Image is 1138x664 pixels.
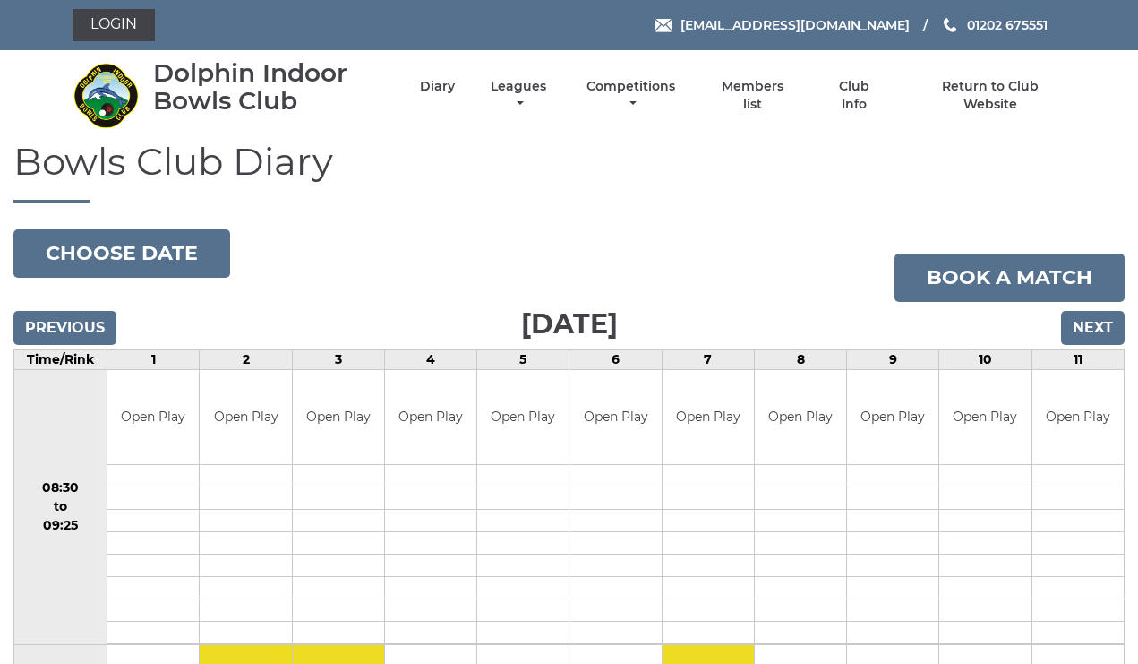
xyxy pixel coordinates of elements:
[583,78,680,113] a: Competitions
[13,311,116,345] input: Previous
[754,350,846,370] td: 8
[569,350,662,370] td: 6
[894,254,1125,302] a: Book a match
[847,370,938,464] td: Open Play
[107,370,199,464] td: Open Play
[73,9,155,41] a: Login
[293,370,384,464] td: Open Play
[420,78,455,95] a: Diary
[14,350,107,370] td: Time/Rink
[486,78,551,113] a: Leagues
[914,78,1065,113] a: Return to Club Website
[655,15,910,35] a: Email [EMAIL_ADDRESS][DOMAIN_NAME]
[107,350,200,370] td: 1
[941,15,1048,35] a: Phone us 01202 675551
[200,370,291,464] td: Open Play
[73,62,140,129] img: Dolphin Indoor Bowls Club
[1032,370,1124,464] td: Open Play
[384,350,476,370] td: 4
[939,350,1031,370] td: 10
[847,350,939,370] td: 9
[13,141,1125,203] h1: Bowls Club Diary
[14,370,107,645] td: 08:30 to 09:25
[1031,350,1124,370] td: 11
[826,78,884,113] a: Club Info
[477,370,569,464] td: Open Play
[711,78,793,113] a: Members list
[385,370,476,464] td: Open Play
[662,350,754,370] td: 7
[680,17,910,33] span: [EMAIL_ADDRESS][DOMAIN_NAME]
[200,350,292,370] td: 2
[292,350,384,370] td: 3
[944,18,956,32] img: Phone us
[967,17,1048,33] span: 01202 675551
[569,370,661,464] td: Open Play
[655,19,672,32] img: Email
[755,370,846,464] td: Open Play
[13,229,230,278] button: Choose date
[939,370,1031,464] td: Open Play
[153,59,389,115] div: Dolphin Indoor Bowls Club
[477,350,569,370] td: 5
[663,370,754,464] td: Open Play
[1061,311,1125,345] input: Next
